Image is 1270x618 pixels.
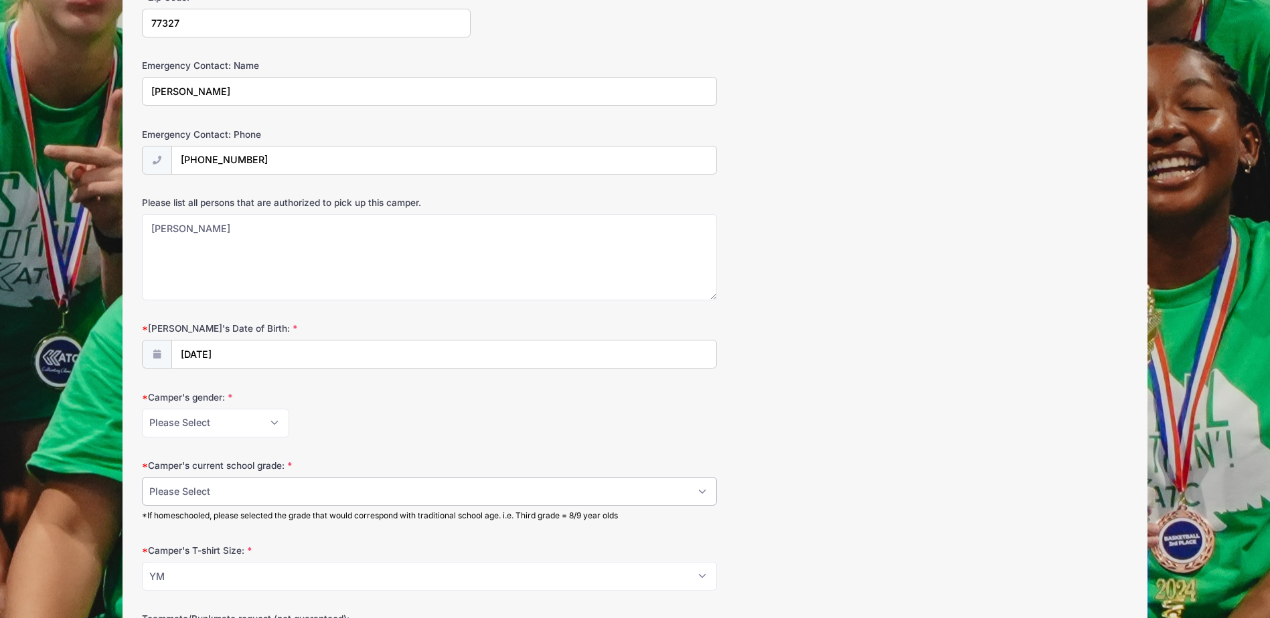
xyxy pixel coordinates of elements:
div: *If homeschooled, please selected the grade that would correspond with traditional school age. i.... [142,510,717,522]
input: mm/dd/yyyy [171,340,718,369]
label: Camper's current school grade: [142,459,471,472]
label: Please list all persons that are authorized to pick up this camper. [142,196,471,209]
input: xxxxx [142,9,471,37]
label: Camper's gender: [142,391,471,404]
label: Emergency Contact: Name [142,59,471,72]
label: [PERSON_NAME]'s Date of Birth: [142,322,471,335]
label: Camper's T-shirt Size: [142,544,471,557]
textarea: [PERSON_NAME] [142,214,717,300]
input: (xxx) xxx-xxxx [171,146,718,175]
label: Emergency Contact: Phone [142,128,471,141]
